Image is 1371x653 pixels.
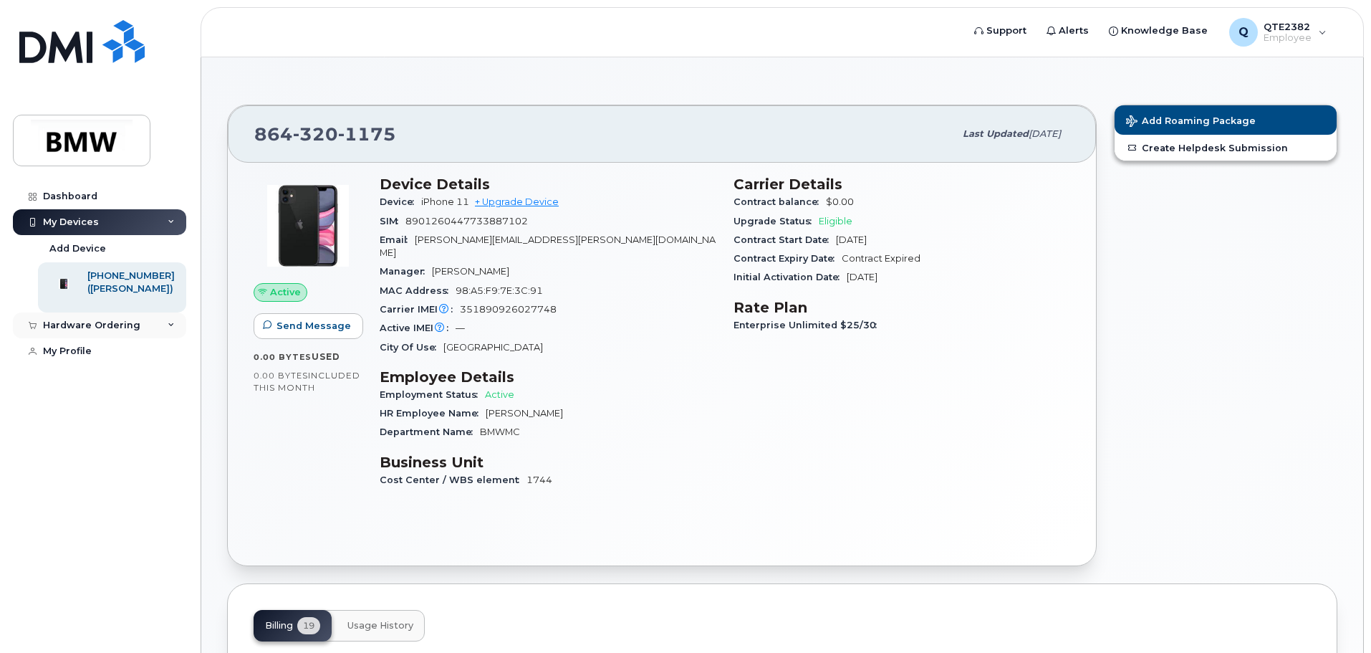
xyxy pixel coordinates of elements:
[485,389,514,400] span: Active
[380,304,460,315] span: Carrier IMEI
[254,313,363,339] button: Send Message
[733,272,847,282] span: Initial Activation Date
[456,285,543,296] span: 98:A5:F9:7E:3C:91
[836,234,867,245] span: [DATE]
[842,253,920,264] span: Contract Expired
[380,285,456,296] span: MAC Address
[456,323,465,333] span: —
[276,319,351,333] span: Send Message
[1309,591,1360,642] iframe: Messenger Launcher
[963,128,1029,139] span: Last updated
[380,426,480,437] span: Department Name
[380,196,421,207] span: Device
[380,475,526,485] span: Cost Center / WBS element
[826,196,854,207] span: $0.00
[380,342,443,353] span: City Of Use
[733,216,819,227] span: Upgrade Status
[405,216,528,227] span: 8901260447733887102
[733,253,842,264] span: Contract Expiry Date
[819,216,852,227] span: Eligible
[254,371,308,381] span: 0.00 Bytes
[733,234,836,245] span: Contract Start Date
[847,272,877,282] span: [DATE]
[1115,135,1337,161] a: Create Helpdesk Submission
[380,216,405,227] span: SIM
[733,176,1070,193] h3: Carrier Details
[380,234,716,258] span: [PERSON_NAME][EMAIL_ADDRESS][PERSON_NAME][DOMAIN_NAME]
[1126,115,1256,129] span: Add Roaming Package
[475,196,559,207] a: + Upgrade Device
[1029,128,1061,139] span: [DATE]
[380,266,432,277] span: Manager
[380,408,486,419] span: HR Employee Name
[380,368,716,386] h3: Employee Details
[380,454,716,471] h3: Business Unit
[432,266,509,277] span: [PERSON_NAME]
[380,176,716,193] h3: Device Details
[380,323,456,333] span: Active IMEI
[733,196,826,207] span: Contract balance
[380,234,415,245] span: Email
[254,123,396,145] span: 864
[270,285,301,299] span: Active
[460,304,557,315] span: 351890926027748
[265,183,351,269] img: iPhone_11.jpg
[486,408,563,419] span: [PERSON_NAME]
[312,351,340,362] span: used
[421,196,469,207] span: iPhone 11
[1115,105,1337,135] button: Add Roaming Package
[347,620,413,631] span: Usage History
[254,352,312,362] span: 0.00 Bytes
[443,342,543,353] span: [GEOGRAPHIC_DATA]
[526,475,552,485] span: 1744
[293,123,338,145] span: 320
[733,299,1070,316] h3: Rate Plan
[480,426,520,437] span: BMWMC
[338,123,396,145] span: 1175
[380,389,485,400] span: Employment Status
[733,320,884,330] span: Enterprise Unlimited $25/30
